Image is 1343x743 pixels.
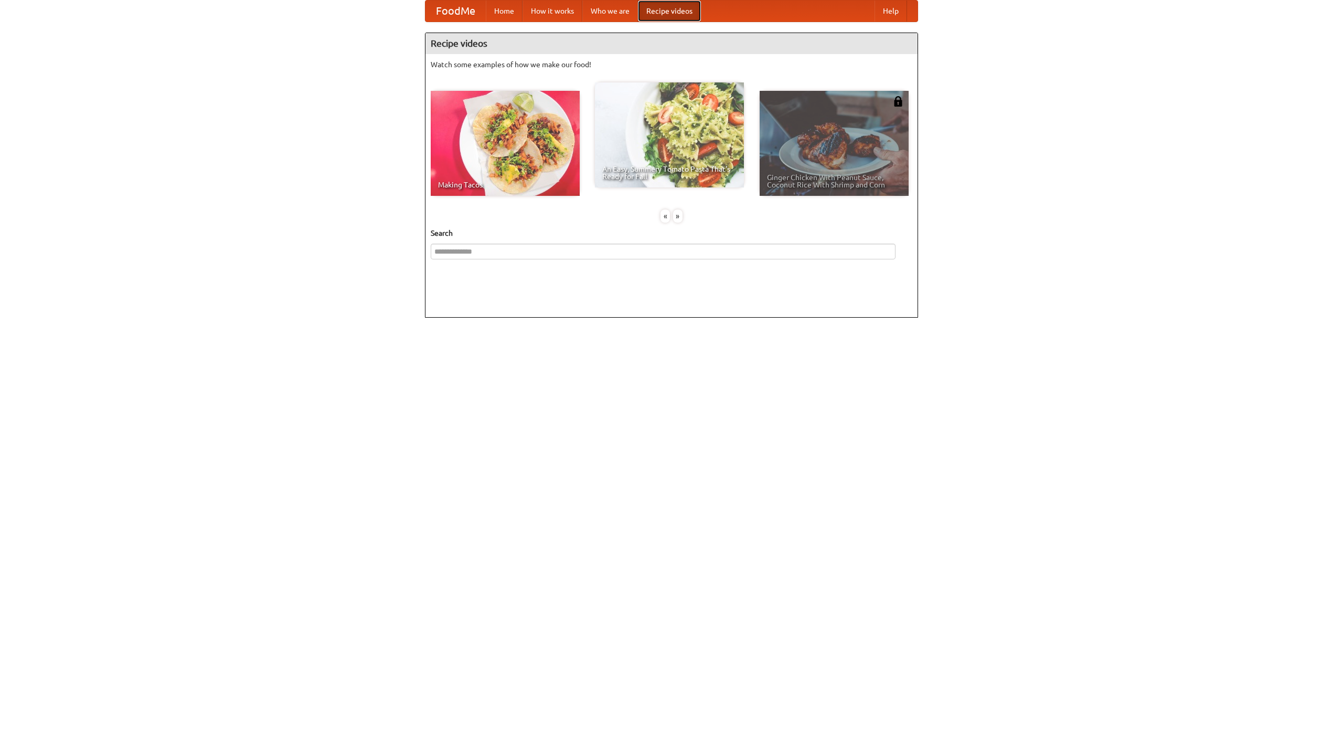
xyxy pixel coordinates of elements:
a: Recipe videos [638,1,701,22]
img: 483408.png [893,96,903,107]
div: » [673,210,683,223]
span: An Easy, Summery Tomato Pasta That's Ready for Fall [602,165,737,180]
h4: Recipe videos [425,33,918,54]
a: Making Tacos [431,91,580,196]
a: Who we are [582,1,638,22]
a: Help [875,1,907,22]
p: Watch some examples of how we make our food! [431,59,912,70]
div: « [660,210,670,223]
a: Home [486,1,523,22]
a: FoodMe [425,1,486,22]
span: Making Tacos [438,181,572,189]
a: An Easy, Summery Tomato Pasta That's Ready for Fall [595,82,744,187]
h5: Search [431,228,912,238]
a: How it works [523,1,582,22]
